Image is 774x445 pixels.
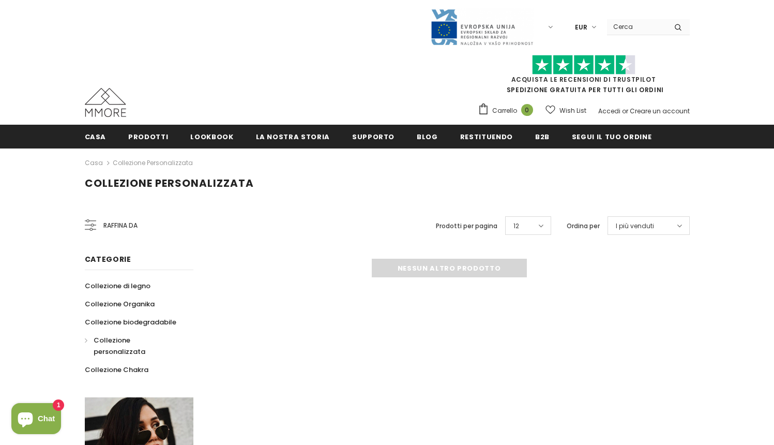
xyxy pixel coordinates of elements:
[535,132,550,142] span: B2B
[436,221,497,231] label: Prodotti per pagina
[85,132,107,142] span: Casa
[85,331,182,361] a: Collezione personalizzata
[85,295,155,313] a: Collezione Organika
[535,125,550,148] a: B2B
[85,361,148,379] a: Collezione Chakra
[128,125,168,148] a: Prodotti
[256,132,330,142] span: La nostra storia
[85,125,107,148] a: Casa
[85,299,155,309] span: Collezione Organika
[85,254,131,264] span: Categorie
[85,281,150,291] span: Collezione di legno
[128,132,168,142] span: Prodotti
[94,335,145,357] span: Collezione personalizzata
[460,125,513,148] a: Restituendo
[85,88,126,117] img: Casi MMORE
[85,157,103,169] a: Casa
[492,106,517,116] span: Carrello
[521,104,533,116] span: 0
[622,107,628,115] span: or
[460,132,513,142] span: Restituendo
[572,125,651,148] a: Segui il tuo ordine
[352,132,394,142] span: supporto
[417,125,438,148] a: Blog
[575,22,587,33] span: EUR
[352,125,394,148] a: supporto
[630,107,690,115] a: Creare un account
[85,313,176,331] a: Collezione biodegradabile
[532,55,635,75] img: Fidati di Pilot Stars
[190,132,233,142] span: Lookbook
[616,221,654,231] span: I più venduti
[113,158,193,167] a: Collezione personalizzata
[478,60,690,94] span: SPEDIZIONE GRATUITA PER TUTTI GLI ORDINI
[85,365,148,375] span: Collezione Chakra
[430,22,534,31] a: Javni Razpis
[545,101,586,120] a: Wish List
[567,221,600,231] label: Ordina per
[190,125,233,148] a: Lookbook
[513,221,519,231] span: 12
[572,132,651,142] span: Segui il tuo ordine
[430,8,534,46] img: Javni Razpis
[85,277,150,295] a: Collezione di legno
[511,75,656,84] a: Acquista le recensioni di TrustPilot
[8,403,64,437] inbox-online-store-chat: Shopify online store chat
[598,107,620,115] a: Accedi
[103,220,138,231] span: Raffina da
[607,19,666,34] input: Search Site
[478,103,538,118] a: Carrello 0
[85,176,254,190] span: Collezione personalizzata
[559,106,586,116] span: Wish List
[256,125,330,148] a: La nostra storia
[417,132,438,142] span: Blog
[85,317,176,327] span: Collezione biodegradabile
